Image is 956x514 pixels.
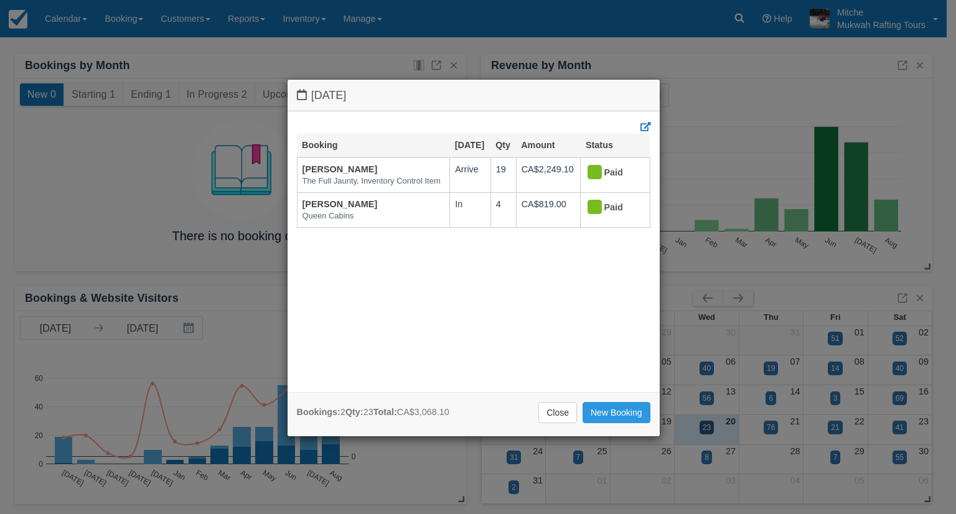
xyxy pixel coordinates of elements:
[586,198,634,218] div: Paid
[538,402,577,423] a: Close
[302,199,378,209] a: [PERSON_NAME]
[297,407,340,417] strong: Bookings:
[302,140,338,150] a: Booking
[521,140,555,150] a: Amount
[373,407,397,417] strong: Total:
[516,157,581,193] td: CA$2,249.10
[583,402,650,423] a: New Booking
[450,192,490,227] td: In
[450,157,490,193] td: Arrive
[516,192,581,227] td: CA$819.00
[302,164,378,174] a: [PERSON_NAME]
[495,140,510,150] a: Qty
[490,157,516,193] td: 19
[345,407,363,417] strong: Qty:
[586,140,613,150] a: Status
[455,140,485,150] a: [DATE]
[586,163,634,183] div: Paid
[302,175,445,187] em: The Full Jaunty, Inventory Control Item
[297,89,650,102] h4: [DATE]
[297,406,449,419] div: 2 23 CA$3,068.10
[302,210,445,222] em: Queen Cabins
[490,192,516,227] td: 4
